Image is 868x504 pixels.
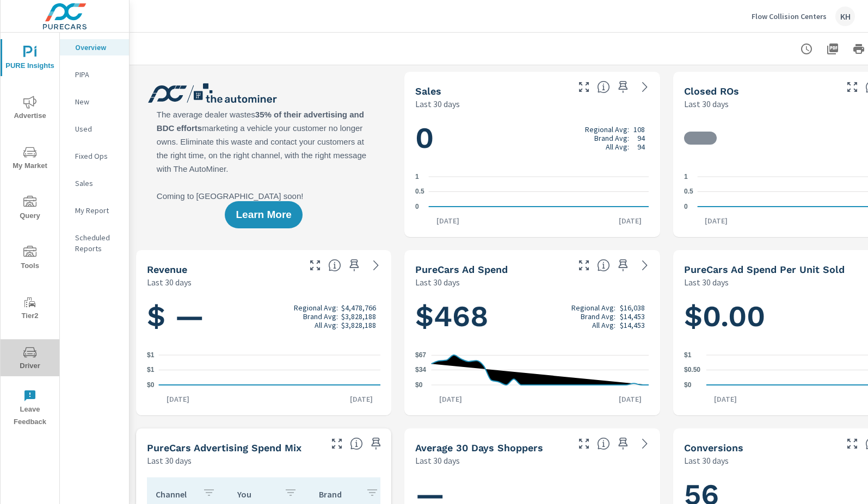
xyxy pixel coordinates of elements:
[225,201,302,228] button: Learn More
[75,178,120,189] p: Sales
[597,259,610,272] span: Total cost of media for all PureCars channels for the selected dealership group over the selected...
[835,7,855,26] div: KH
[60,39,129,55] div: Overview
[684,276,729,289] p: Last 30 days
[4,96,56,122] span: Advertise
[4,346,56,372] span: Driver
[415,454,460,467] p: Last 30 days
[571,303,615,312] p: Regional Avg:
[684,366,700,374] text: $0.50
[620,321,645,329] p: $14,453
[415,97,460,110] p: Last 30 days
[597,437,610,450] span: A rolling 30 day total of daily Shoppers on the dealership website, averaged over the selected da...
[415,203,419,210] text: 0
[60,148,129,164] div: Fixed Ops
[415,442,543,453] h5: Average 30 Days Shoppers
[592,321,615,329] p: All Avg:
[60,202,129,219] div: My Report
[684,85,739,97] h5: Closed ROs
[636,78,654,96] a: See more details in report
[844,435,861,452] button: Make Fullscreen
[60,175,129,191] div: Sales
[415,366,426,374] text: $34
[60,66,129,83] div: PIPA
[684,442,743,453] h5: Conversions
[684,173,688,181] text: 1
[328,435,346,452] button: Make Fullscreen
[341,321,376,329] p: $3,828,188
[637,134,645,142] p: 94
[75,123,120,134] p: Used
[237,489,275,500] p: You
[822,38,844,60] button: "Export Report to PDF"
[346,257,363,274] span: Save this to your personalized report
[306,257,324,274] button: Make Fullscreen
[147,454,192,467] p: Last 30 days
[415,298,649,335] h1: $468
[611,394,649,405] p: [DATE]
[341,312,376,321] p: $3,828,188
[606,142,629,151] p: All Avg:
[415,264,508,275] h5: PureCars Ad Spend
[342,394,380,405] p: [DATE]
[415,381,423,389] text: $0
[303,312,338,321] p: Brand Avg:
[684,188,693,196] text: 0.5
[620,303,645,312] p: $16,038
[75,96,120,107] p: New
[415,188,424,196] text: 0.5
[636,257,654,274] a: See more details in report
[147,298,380,335] h1: $ —
[633,125,645,134] p: 108
[60,94,129,110] div: New
[1,33,59,433] div: nav menu
[147,264,187,275] h5: Revenue
[415,173,419,181] text: 1
[611,215,649,226] p: [DATE]
[697,215,735,226] p: [DATE]
[147,381,155,389] text: $0
[684,381,692,389] text: $0
[75,232,120,254] p: Scheduled Reports
[4,146,56,172] span: My Market
[294,303,338,312] p: Regional Avg:
[684,351,692,359] text: $1
[4,246,56,272] span: Tools
[159,394,197,405] p: [DATE]
[614,435,632,452] span: Save this to your personalized report
[75,42,120,53] p: Overview
[575,435,593,452] button: Make Fullscreen
[585,125,629,134] p: Regional Avg:
[614,78,632,96] span: Save this to your personalized report
[429,215,467,226] p: [DATE]
[752,11,827,21] p: Flow Collision Centers
[367,435,385,452] span: Save this to your personalized report
[75,205,120,216] p: My Report
[4,389,56,428] span: Leave Feedback
[328,259,341,272] span: Total sales revenue over the selected date range. [Source: This data is sourced from the dealer’s...
[319,489,357,500] p: Brand
[156,489,194,500] p: Channel
[350,437,363,450] span: This table looks at how you compare to the amount of budget you spend per channel as opposed to y...
[706,394,744,405] p: [DATE]
[581,312,615,321] p: Brand Avg:
[4,196,56,222] span: Query
[4,46,56,72] span: PURE Insights
[147,351,155,359] text: $1
[684,454,729,467] p: Last 30 days
[684,97,729,110] p: Last 30 days
[4,296,56,322] span: Tier2
[147,366,155,374] text: $1
[637,142,645,151] p: 94
[575,257,593,274] button: Make Fullscreen
[147,442,301,453] h5: PureCars Advertising Spend Mix
[75,69,120,80] p: PIPA
[236,210,291,220] span: Learn More
[60,229,129,257] div: Scheduled Reports
[415,85,441,97] h5: Sales
[147,276,192,289] p: Last 30 days
[614,257,632,274] span: Save this to your personalized report
[415,120,649,157] h1: 0
[636,435,654,452] a: See more details in report
[597,80,610,94] span: Number of vehicles sold by the dealership over the selected date range. [Source: This data is sou...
